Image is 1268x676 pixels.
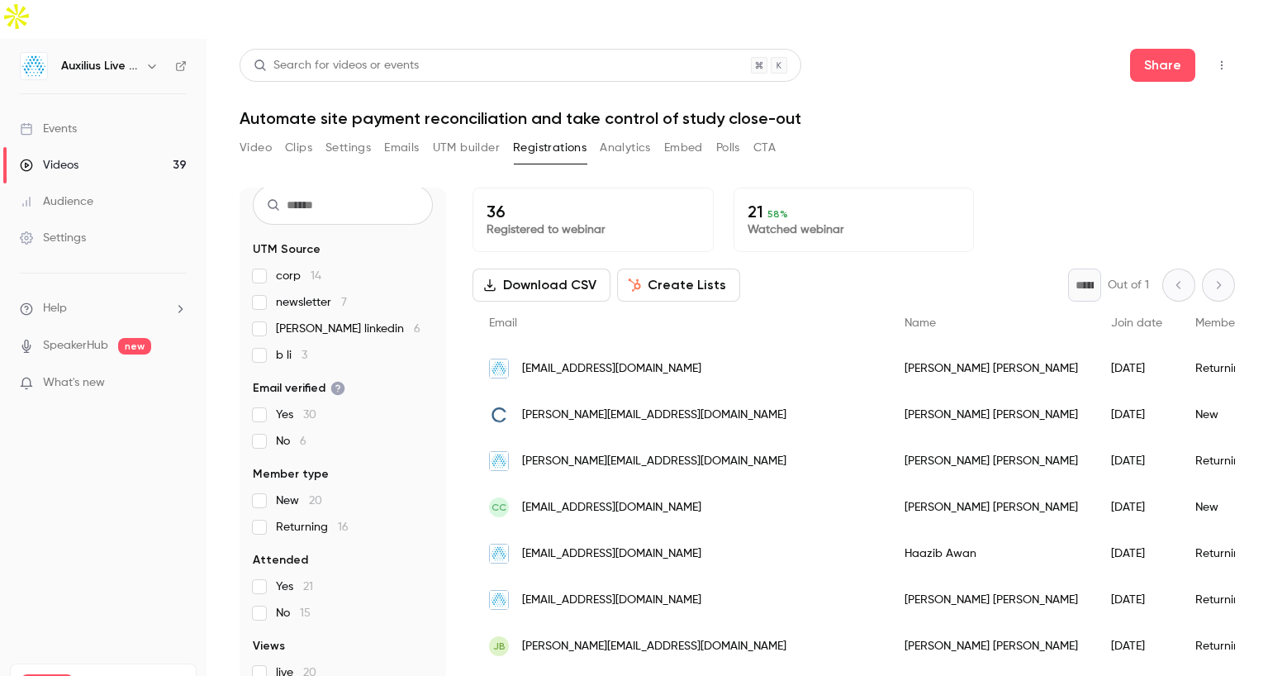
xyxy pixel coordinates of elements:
span: CC [492,500,506,515]
div: [DATE] [1095,392,1179,438]
span: Member type [253,466,329,483]
button: Share [1130,49,1195,82]
div: [DATE] [1095,623,1179,669]
span: corp [276,268,321,284]
span: 16 [338,521,349,533]
span: new [118,338,151,355]
span: 20 [309,495,322,507]
button: UTM builder [433,135,500,161]
span: [EMAIL_ADDRESS][DOMAIN_NAME] [522,499,701,517]
span: New [276,493,322,509]
span: Help [43,300,67,317]
span: [EMAIL_ADDRESS][DOMAIN_NAME] [522,545,701,563]
span: 6 [414,323,420,335]
h6: Auxilius Live Sessions [61,58,139,74]
img: auxili.us [489,590,509,610]
img: auxili.us [489,544,509,564]
button: Clips [285,135,312,161]
span: Email [489,317,517,329]
span: [EMAIL_ADDRESS][DOMAIN_NAME] [522,360,701,378]
a: SpeakerHub [43,337,108,355]
p: Watched webinar [748,221,961,238]
span: [EMAIL_ADDRESS][DOMAIN_NAME] [522,592,701,609]
span: [PERSON_NAME] linkedin [276,321,420,337]
div: [DATE] [1095,345,1179,392]
div: [PERSON_NAME] [PERSON_NAME] [888,392,1095,438]
span: Views [253,638,285,655]
button: Settings [325,135,371,161]
span: 30 [303,409,316,421]
span: Email verified [253,380,345,397]
button: Polls [716,135,740,161]
span: Name [905,317,936,329]
span: UTM Source [253,241,321,258]
span: [PERSON_NAME][EMAIL_ADDRESS][DOMAIN_NAME] [522,407,786,424]
span: [PERSON_NAME][EMAIL_ADDRESS][DOMAIN_NAME] [522,638,786,655]
img: auxili.us [489,451,509,471]
span: 58 % [767,208,788,220]
div: [DATE] [1095,531,1179,577]
div: Videos [20,157,78,174]
div: [DATE] [1095,577,1179,623]
p: Out of 1 [1108,277,1149,293]
p: 36 [487,202,700,221]
p: Registered to webinar [487,221,700,238]
button: Analytics [600,135,651,161]
button: Video [240,135,272,161]
div: Haazib Awan [888,531,1095,577]
div: Audience [20,193,93,210]
span: Yes [276,578,313,595]
span: Yes [276,407,316,423]
button: Download CSV [473,269,610,302]
span: Join date [1111,317,1162,329]
span: 14 [311,270,321,282]
span: Returning [276,519,349,536]
div: [DATE] [1095,438,1179,484]
div: [PERSON_NAME] [PERSON_NAME] [888,484,1095,531]
img: candidrx.com [489,405,509,425]
div: [PERSON_NAME] [PERSON_NAME] [888,345,1095,392]
h1: Automate site payment reconciliation and take control of study close-out [240,108,1235,128]
button: Top Bar Actions [1209,52,1235,79]
span: Member type [1195,317,1266,329]
span: 21 [303,581,313,593]
div: [DATE] [1095,484,1179,531]
div: [PERSON_NAME] [PERSON_NAME] [888,623,1095,669]
div: [PERSON_NAME] [PERSON_NAME] [888,577,1095,623]
span: newsletter [276,294,347,311]
p: 21 [748,202,961,221]
div: [PERSON_NAME] [PERSON_NAME] [888,438,1095,484]
span: Attended [253,552,308,569]
button: Embed [664,135,703,161]
span: What's new [43,374,105,392]
div: Events [20,121,77,137]
div: Search for videos or events [254,57,419,74]
span: No [276,433,306,450]
span: 7 [341,297,347,308]
div: Settings [20,230,86,246]
span: 15 [300,607,311,619]
span: b li [276,347,307,364]
img: auxili.us [489,359,509,378]
li: help-dropdown-opener [20,300,187,317]
img: Auxilius Live Sessions [21,53,47,79]
span: JB [493,639,506,654]
button: Registrations [513,135,587,161]
span: [PERSON_NAME][EMAIL_ADDRESS][DOMAIN_NAME] [522,453,786,470]
span: 6 [300,436,306,447]
button: CTA [753,135,776,161]
span: 3 [302,350,307,361]
button: Create Lists [617,269,740,302]
button: Emails [384,135,419,161]
span: No [276,605,311,621]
